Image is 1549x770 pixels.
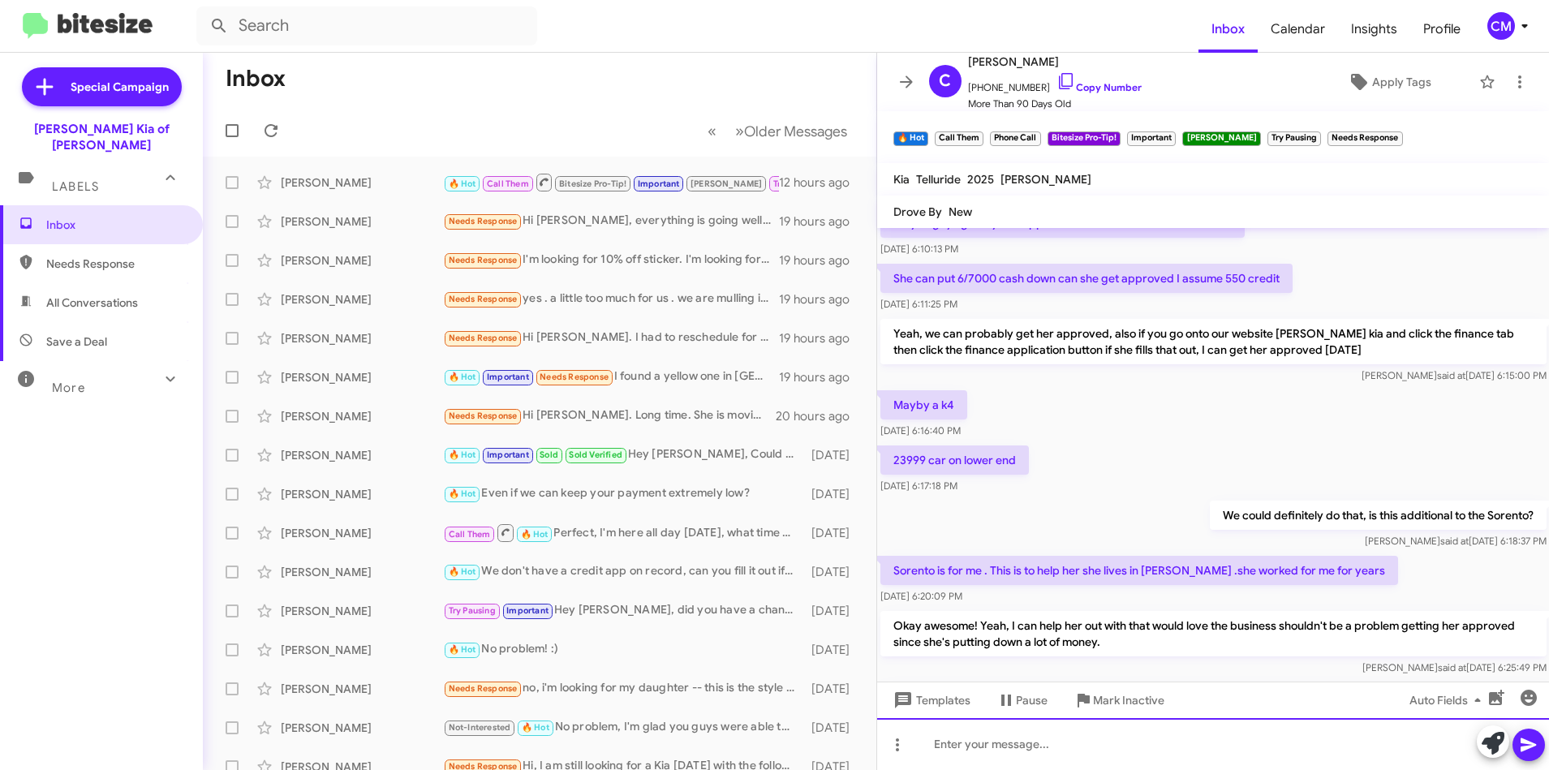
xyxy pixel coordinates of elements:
[449,644,476,655] span: 🔥 Hot
[803,720,863,736] div: [DATE]
[449,450,476,460] span: 🔥 Hot
[443,172,779,192] div: You have any sx prestige in stock hybrid
[540,372,609,382] span: Needs Response
[1372,67,1431,97] span: Apply Tags
[698,114,726,148] button: Previous
[281,213,443,230] div: [PERSON_NAME]
[443,329,779,347] div: Hi [PERSON_NAME]. I had to reschedule for [DATE] [DATE]. I appreciate your reaching out to me. Th...
[1258,6,1338,53] a: Calendar
[1410,6,1474,53] a: Profile
[779,213,863,230] div: 19 hours ago
[46,333,107,350] span: Save a Deal
[803,525,863,541] div: [DATE]
[443,523,803,543] div: Perfect, I'm here all day [DATE], what time works for you? I'll make sure the appraisal manager i...
[443,640,803,659] div: No problem! :)
[443,601,803,620] div: Hey [PERSON_NAME], did you have a chance to check out the link I sent you?
[880,264,1293,293] p: She can put 6/7000 cash down can she get approved I assume 550 credit
[1362,661,1546,673] span: [PERSON_NAME] [DATE] 6:25:49 PM
[1198,6,1258,53] span: Inbox
[1127,131,1176,146] small: Important
[506,605,549,616] span: Important
[1306,67,1471,97] button: Apply Tags
[1487,12,1515,40] div: CM
[880,390,967,419] p: Mayby a k4
[880,298,957,310] span: [DATE] 6:11:25 PM
[449,566,476,577] span: 🔥 Hot
[281,330,443,346] div: [PERSON_NAME]
[569,450,622,460] span: Sold Verified
[449,179,476,189] span: 🔥 Hot
[22,67,182,106] a: Special Campaign
[939,68,951,94] span: C
[1364,535,1546,547] span: [PERSON_NAME] [DATE] 6:18:37 PM
[71,79,169,95] span: Special Campaign
[559,179,626,189] span: Bitesize Pro-Tip!
[443,251,779,269] div: I'm looking for 10% off sticker. I'm looking for $15,000 trade-in value on my 2021 [PERSON_NAME]....
[803,564,863,580] div: [DATE]
[735,121,744,141] span: »
[779,252,863,269] div: 19 hours ago
[1182,131,1260,146] small: [PERSON_NAME]
[449,333,518,343] span: Needs Response
[699,114,857,148] nav: Page navigation example
[281,720,443,736] div: [PERSON_NAME]
[803,486,863,502] div: [DATE]
[1474,12,1531,40] button: CM
[949,204,972,219] span: New
[281,369,443,385] div: [PERSON_NAME]
[449,294,518,304] span: Needs Response
[779,291,863,308] div: 19 hours ago
[449,722,511,733] span: Not-Interested
[52,381,85,395] span: More
[540,450,558,460] span: Sold
[226,66,286,92] h1: Inbox
[443,407,776,425] div: Hi [PERSON_NAME]. Long time. She is moving home.
[46,256,184,272] span: Needs Response
[880,556,1398,585] p: Sorento is for me . This is to help her she lives in [PERSON_NAME] .she worked for me for years
[968,96,1142,112] span: More Than 90 Days Old
[1016,686,1048,715] span: Pause
[725,114,857,148] button: Next
[803,603,863,619] div: [DATE]
[1209,501,1546,530] p: We could definitely do that, is this additional to the Sorento?
[521,529,549,540] span: 🔥 Hot
[281,291,443,308] div: [PERSON_NAME]
[522,722,549,733] span: 🔥 Hot
[1439,535,1468,547] span: said at
[691,179,763,189] span: [PERSON_NAME]
[449,411,518,421] span: Needs Response
[968,52,1142,71] span: [PERSON_NAME]
[1338,6,1410,53] span: Insights
[877,686,983,715] button: Templates
[443,484,803,503] div: Even if we can keep your payment extremely low?
[281,681,443,697] div: [PERSON_NAME]
[744,123,847,140] span: Older Messages
[281,564,443,580] div: [PERSON_NAME]
[880,243,958,255] span: [DATE] 6:10:13 PM
[1396,686,1500,715] button: Auto Fields
[983,686,1061,715] button: Pause
[281,252,443,269] div: [PERSON_NAME]
[281,642,443,658] div: [PERSON_NAME]
[935,131,983,146] small: Call Them
[1437,661,1465,673] span: said at
[967,172,994,187] span: 2025
[880,319,1547,364] p: Yeah, we can probably get her approved, also if you go onto our website [PERSON_NAME] kia and cli...
[449,488,476,499] span: 🔥 Hot
[1093,686,1164,715] span: Mark Inactive
[196,6,537,45] input: Search
[487,450,529,460] span: Important
[773,179,820,189] span: Try Pausing
[52,179,99,194] span: Labels
[968,71,1142,96] span: [PHONE_NUMBER]
[890,686,970,715] span: Templates
[443,368,779,386] div: I found a yellow one in [GEOGRAPHIC_DATA] with 17,000 miles on it for 15 five and I bought it
[779,330,863,346] div: 19 hours ago
[449,216,518,226] span: Needs Response
[916,172,961,187] span: Telluride
[1267,131,1321,146] small: Try Pausing
[803,681,863,697] div: [DATE]
[281,603,443,619] div: [PERSON_NAME]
